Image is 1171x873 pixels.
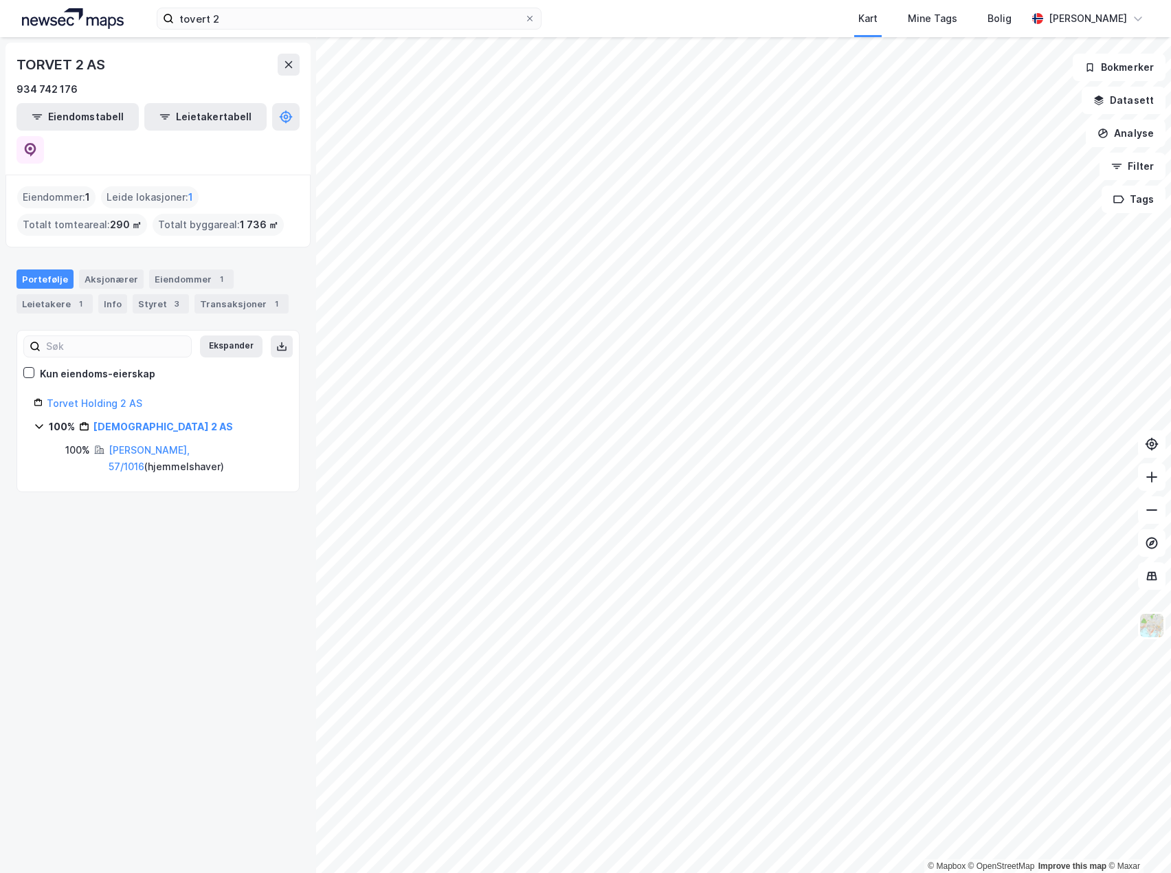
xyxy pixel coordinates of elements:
div: TORVET 2 AS [16,54,108,76]
iframe: Chat Widget [1102,807,1171,873]
input: Søk på adresse, matrikkel, gårdeiere, leietakere eller personer [174,8,524,29]
a: Improve this map [1038,861,1106,871]
div: Eiendommer [149,269,234,289]
span: 1 [188,189,193,206]
button: Tags [1102,186,1166,213]
div: Totalt tomteareal : [17,214,147,236]
div: 1 [269,297,283,311]
img: logo.a4113a55bc3d86da70a041830d287a7e.svg [22,8,124,29]
div: Info [98,294,127,313]
div: 1 [74,297,87,311]
div: [PERSON_NAME] [1049,10,1127,27]
button: Analyse [1086,120,1166,147]
button: Bokmerker [1073,54,1166,81]
div: Eiendommer : [17,186,96,208]
a: OpenStreetMap [968,861,1035,871]
button: Leietakertabell [144,103,267,131]
div: 100% [49,419,75,435]
div: Aksjonærer [79,269,144,289]
input: Søk [41,336,191,357]
div: 1 [214,272,228,286]
span: 290 ㎡ [110,217,142,233]
div: Styret [133,294,189,313]
span: 1 736 ㎡ [240,217,278,233]
button: Eiendomstabell [16,103,139,131]
div: 100% [65,442,90,458]
span: 1 [85,189,90,206]
div: Transaksjoner [194,294,289,313]
button: Filter [1100,153,1166,180]
div: 934 742 176 [16,81,78,98]
div: Portefølje [16,269,74,289]
div: ( hjemmelshaver ) [109,442,282,475]
div: Leide lokasjoner : [101,186,199,208]
div: Kun eiendoms-eierskap [40,366,155,382]
div: 3 [170,297,183,311]
div: Mine Tags [908,10,957,27]
div: Kontrollprogram for chat [1102,807,1171,873]
a: [PERSON_NAME], 57/1016 [109,444,190,472]
a: Torvet Holding 2 AS [47,397,142,409]
div: Totalt byggareal : [153,214,284,236]
img: Z [1139,612,1165,639]
div: Leietakere [16,294,93,313]
div: Kart [858,10,878,27]
button: Datasett [1082,87,1166,114]
button: Ekspander [200,335,263,357]
a: [DEMOGRAPHIC_DATA] 2 AS [93,421,233,432]
a: Mapbox [928,861,966,871]
div: Bolig [988,10,1012,27]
